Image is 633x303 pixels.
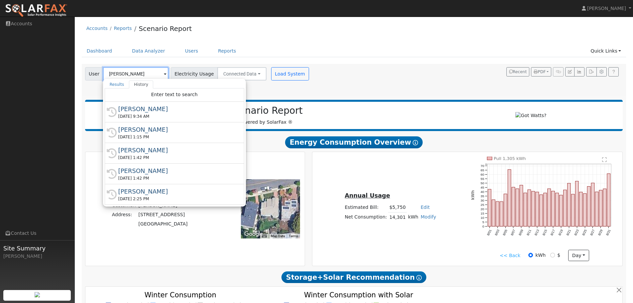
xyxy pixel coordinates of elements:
[607,174,611,226] rect: onclick=""
[576,181,579,227] rect: onclick=""
[608,67,619,76] a: Help Link
[550,253,555,257] input: $
[344,212,388,222] td: Net Consumption:
[421,205,430,210] a: Edit
[524,193,527,226] rect: onclick=""
[481,168,484,172] text: 65
[5,4,67,18] img: SolarFax
[118,155,237,161] div: [DATE] 1:42 PM
[107,148,117,158] i: History
[471,190,475,200] text: kWh
[510,229,516,236] text: 8/07
[344,203,388,213] td: Estimated Bill:
[388,203,407,213] td: $5,750
[528,190,531,226] rect: onclick=""
[145,291,216,299] text: Winter Consumption
[481,207,484,211] text: 20
[482,225,484,228] text: 0
[500,252,520,259] a: << Back
[482,220,484,224] text: 5
[565,67,575,76] button: Edit User
[550,229,556,236] text: 8/17
[492,200,495,227] rect: onclick=""
[508,170,511,227] rect: onclick=""
[512,187,515,227] rect: onclick=""
[486,229,492,236] text: 8/01
[528,253,533,257] input: kWh
[281,271,426,283] span: Storage+Solar Recommendation
[557,252,560,259] label: $
[481,164,484,168] text: 70
[544,193,547,226] rect: onclick=""
[481,212,484,215] text: 15
[107,128,117,138] i: History
[118,134,237,140] div: [DATE] 1:15 PM
[118,187,237,196] div: [PERSON_NAME]
[213,45,241,57] a: Reports
[504,194,507,226] rect: onclick=""
[586,67,596,76] button: Export Interval Data
[3,244,71,253] span: Site Summary
[597,229,603,236] text: 8/29
[531,67,551,76] button: PDF
[520,185,523,227] rect: onclick=""
[407,212,419,222] td: kWh
[589,229,595,236] text: 8/27
[86,26,108,31] a: Accounts
[481,181,484,185] text: 50
[526,229,532,236] text: 8/11
[494,229,500,236] text: 8/03
[107,190,117,200] i: History
[388,212,407,222] td: 14,301
[560,195,563,227] rect: onclick=""
[481,190,484,194] text: 40
[85,67,103,80] span: User
[516,189,519,227] rect: onclick=""
[118,175,237,181] div: [DATE] 1:42 PM
[345,192,390,199] u: Annual Usage
[603,189,607,227] rect: onclick=""
[137,220,189,229] td: [GEOGRAPHIC_DATA]
[82,45,117,57] a: Dashboard
[118,104,237,113] div: [PERSON_NAME]
[217,67,266,80] button: Connected Data
[118,196,237,202] div: [DATE] 2:25 PM
[285,136,423,148] span: Energy Consumption Overview
[534,229,540,236] text: 8/13
[481,177,484,181] text: 55
[488,189,491,226] rect: onclick=""
[574,229,580,236] text: 8/23
[582,229,588,236] text: 8/25
[518,229,524,236] text: 8/09
[502,229,508,236] text: 8/05
[535,252,546,259] label: kWh
[416,275,422,280] i: Show Help
[515,112,546,119] img: Got Watts?
[262,234,266,238] button: Keyboard shortcuts
[605,229,611,236] text: 8/31
[107,169,117,179] i: History
[118,125,237,134] div: [PERSON_NAME]
[481,216,484,220] text: 10
[103,67,168,80] input: Select a User
[500,202,503,226] rect: onclick=""
[92,105,439,116] h2: Scenario Report
[580,192,583,227] rect: onclick=""
[534,70,546,74] span: PDF
[243,230,264,238] img: Google
[127,45,170,57] a: Data Analyzer
[591,183,595,226] rect: onclick=""
[243,230,264,238] a: Open this area in Google Maps (opens a new window)
[111,210,137,219] td: Address:
[556,193,559,226] rect: onclick=""
[587,187,591,227] rect: onclick=""
[602,157,607,162] text: 
[118,166,237,175] div: [PERSON_NAME]
[552,191,555,227] rect: onclick=""
[35,292,40,297] img: retrieve
[574,67,584,76] button: Multi-Series Graph
[564,190,567,226] rect: onclick=""
[3,253,71,260] div: [PERSON_NAME]
[585,45,626,57] a: Quick Links
[129,80,153,88] a: History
